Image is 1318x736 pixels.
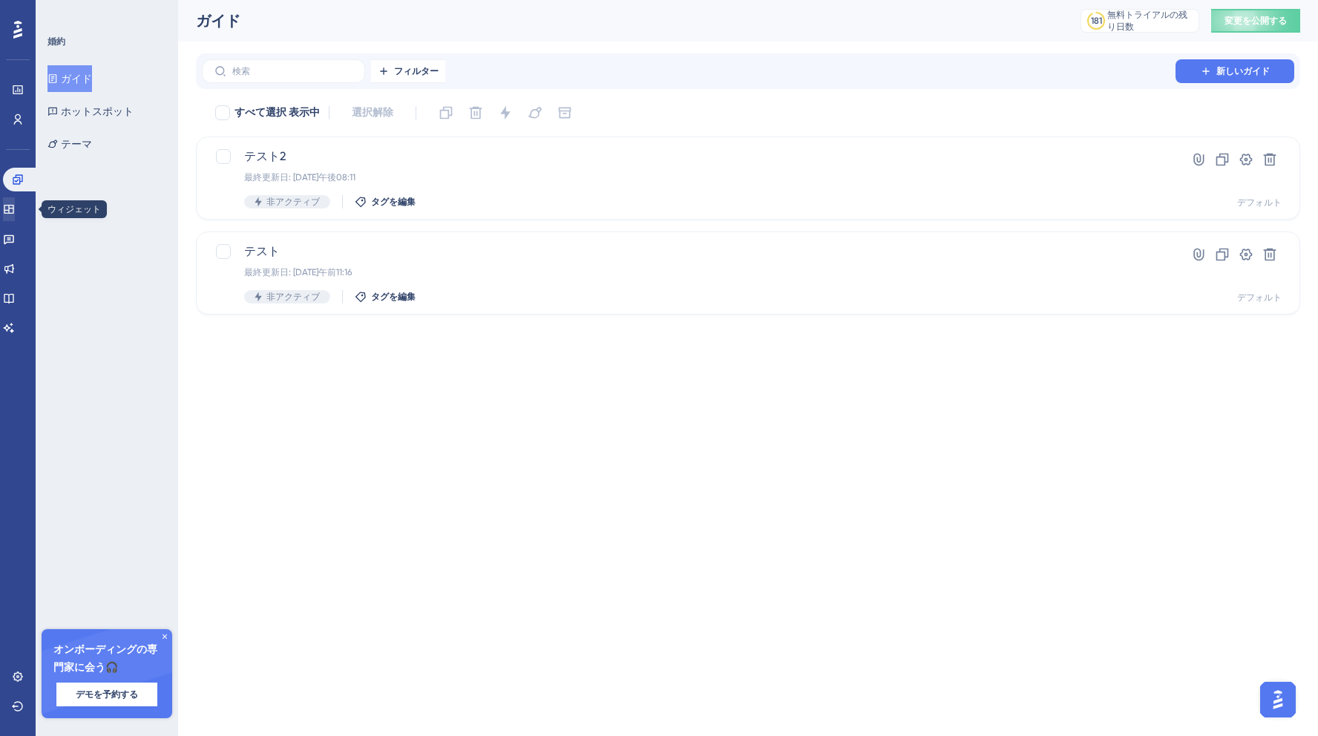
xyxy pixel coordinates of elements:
[266,197,320,207] font: 非アクティブ
[47,65,92,92] button: ガイド
[1237,292,1282,303] font: デフォルト
[47,98,134,125] button: ホットスポット
[338,99,407,126] button: 選択解除
[235,106,320,119] font: すべて選択 表示中
[244,149,286,163] font: テスト2
[1211,9,1300,33] button: 変更を公開する
[1176,59,1294,83] button: 新しいガイド
[76,689,138,700] font: デモを予約する
[1237,197,1282,208] font: デフォルト
[232,66,353,76] input: 検索
[244,172,355,183] font: 最終更新日: [DATE]午後08:11
[196,12,240,30] font: ガイド
[1091,16,1102,26] font: 181
[371,197,416,207] font: タグを編集
[53,643,157,674] font: オンボーディングの専門家に会う🎧
[61,138,92,150] font: テーマ
[394,66,439,76] font: フィルター
[61,105,134,117] font: ホットスポット
[244,267,352,277] font: 最終更新日: [DATE]午前11:16
[1256,677,1300,722] iframe: UserGuiding AIアシスタントランチャー
[61,73,92,85] font: ガイド
[266,292,320,302] font: 非アクティブ
[355,196,416,208] button: タグを編集
[371,59,445,83] button: フィルター
[1224,16,1287,26] font: 変更を公開する
[1216,66,1270,76] font: 新しいガイド
[1107,10,1187,32] font: 無料トライアルの残り日数
[47,131,92,157] button: テーマ
[47,36,65,47] font: 婚約
[244,244,280,258] font: テスト
[355,291,416,303] button: タグを編集
[352,106,393,119] font: 選択解除
[371,292,416,302] font: タグを編集
[56,683,157,706] button: デモを予約する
